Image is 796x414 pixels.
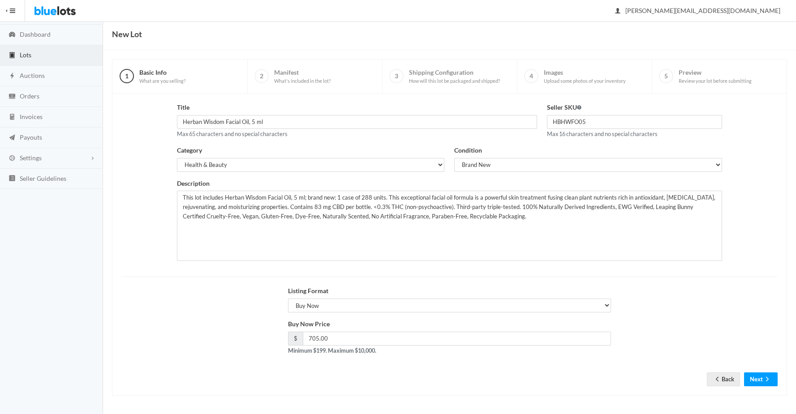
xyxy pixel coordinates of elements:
small: Max 16 characters and no special characters [547,130,658,137]
span: 3 [389,69,404,83]
span: Orders [20,92,39,100]
label: Title [177,102,189,113]
h1: New Lot [112,27,142,41]
ion-icon: clipboard [8,51,17,60]
span: Lots [20,51,31,59]
span: What's included in the lot? [274,78,331,84]
span: Review your lot before submitting [679,78,752,84]
span: 4 [524,69,538,83]
span: 2 [254,69,269,83]
span: Images [544,68,626,84]
span: Seller Guidelines [20,175,66,182]
label: Condition [454,145,482,156]
ion-icon: arrow back [713,376,722,384]
label: Seller SKU [547,102,581,113]
ion-icon: arrow forward [763,376,772,384]
a: arrow backBack [707,372,740,386]
ion-icon: person [613,7,622,16]
span: $ [288,332,303,346]
span: Basic Info [139,68,185,84]
ion-icon: paper plane [8,134,17,142]
small: Max 65 characters and no special characters [177,130,288,137]
span: Dashboard [20,30,51,38]
textarea: This lot includes Herban Wisdom Facial Oil, 5 ml; brand new: 1 case of 288 units. This exceptiona... [177,191,722,261]
ion-icon: cash [8,93,17,101]
ion-icon: list box [8,175,17,183]
span: Shipping Configuration [409,68,500,84]
span: Manifest [274,68,331,84]
span: How will this lot be packaged and shipped? [409,78,500,84]
ion-icon: cog [8,154,17,163]
span: 1 [120,69,134,83]
span: 5 [659,69,673,83]
input: e.g. North Face, Polarmax and More Women's Winter Apparel [177,115,537,129]
span: Upload some photos of your inventory [544,78,626,84]
ion-icon: speedometer [8,31,17,39]
strong: Minimum $199. Maximum $10,000. [288,347,376,354]
span: Preview [679,68,752,84]
button: Nextarrow forward [744,372,778,386]
span: Payouts [20,133,42,141]
label: Listing Format [288,286,328,296]
span: Auctions [20,72,45,79]
ion-icon: calculator [8,113,17,122]
ion-icon: flash [8,72,17,81]
span: Settings [20,154,42,162]
label: Category [177,145,202,156]
span: [PERSON_NAME][EMAIL_ADDRESS][DOMAIN_NAME] [615,7,780,14]
span: Invoices [20,113,43,120]
input: 0 [303,332,611,346]
input: Optional [547,115,722,129]
label: Description [177,179,210,189]
label: Buy Now Price [288,319,330,329]
span: What are you selling? [139,78,185,84]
